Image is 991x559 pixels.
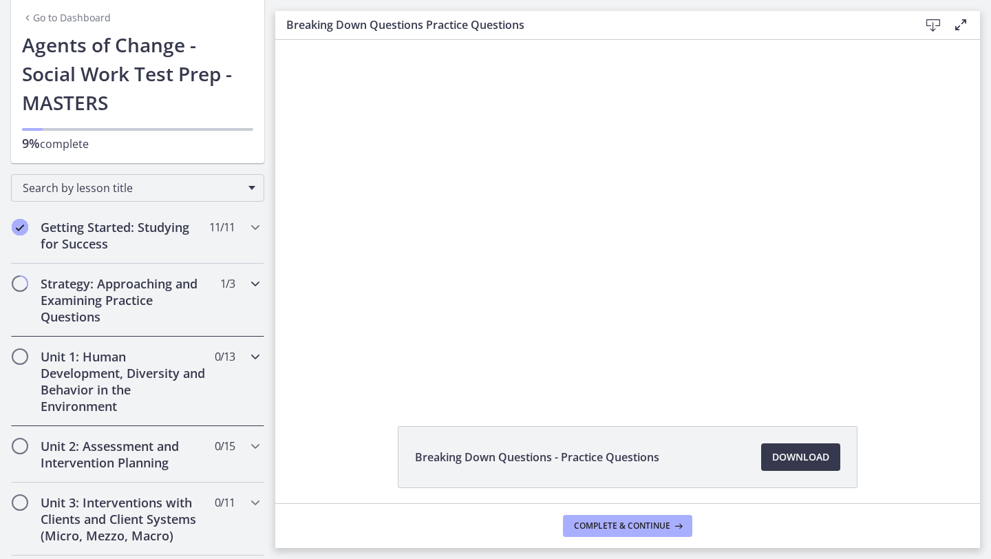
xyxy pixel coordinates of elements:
[41,219,209,252] h2: Getting Started: Studying for Success
[415,449,659,465] span: Breaking Down Questions - Practice Questions
[215,348,235,365] span: 0 / 13
[275,40,980,394] iframe: To enrich screen reader interactions, please activate Accessibility in Grammarly extension settings
[22,30,253,117] h1: Agents of Change - Social Work Test Prep - MASTERS
[41,275,209,325] h2: Strategy: Approaching and Examining Practice Questions
[220,275,235,292] span: 1 / 3
[12,219,28,235] i: Completed
[22,135,40,151] span: 9%
[761,443,840,471] a: Download
[22,11,111,25] a: Go to Dashboard
[215,494,235,511] span: 0 / 11
[41,494,209,544] h2: Unit 3: Interventions with Clients and Client Systems (Micro, Mezzo, Macro)
[563,515,692,537] button: Complete & continue
[772,449,829,465] span: Download
[41,438,209,471] h2: Unit 2: Assessment and Intervention Planning
[215,438,235,454] span: 0 / 15
[286,17,897,33] h3: Breaking Down Questions Practice Questions
[11,174,264,202] div: Search by lesson title
[22,135,253,152] p: complete
[209,219,235,235] span: 11 / 11
[23,180,242,196] span: Search by lesson title
[574,520,670,531] span: Complete & continue
[41,348,209,414] h2: Unit 1: Human Development, Diversity and Behavior in the Environment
